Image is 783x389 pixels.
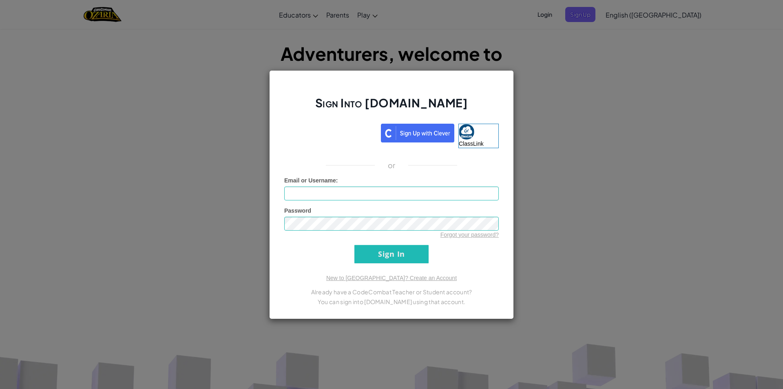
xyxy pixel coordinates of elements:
[459,124,474,140] img: classlink-logo-small.png
[381,124,454,142] img: clever_sso_button@2x.png
[284,95,499,119] h2: Sign Into [DOMAIN_NAME]
[326,275,457,281] a: New to [GEOGRAPHIC_DATA]? Create an Account
[459,140,484,147] span: ClassLink
[280,123,381,141] iframe: Sign in with Google Button
[284,207,311,214] span: Password
[388,160,396,170] p: or
[354,245,429,263] input: Sign In
[440,231,499,238] a: Forgot your password?
[284,287,499,297] p: Already have a CodeCombat Teacher or Student account?
[284,176,338,184] label: :
[284,177,336,184] span: Email or Username
[284,297,499,307] p: You can sign into [DOMAIN_NAME] using that account.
